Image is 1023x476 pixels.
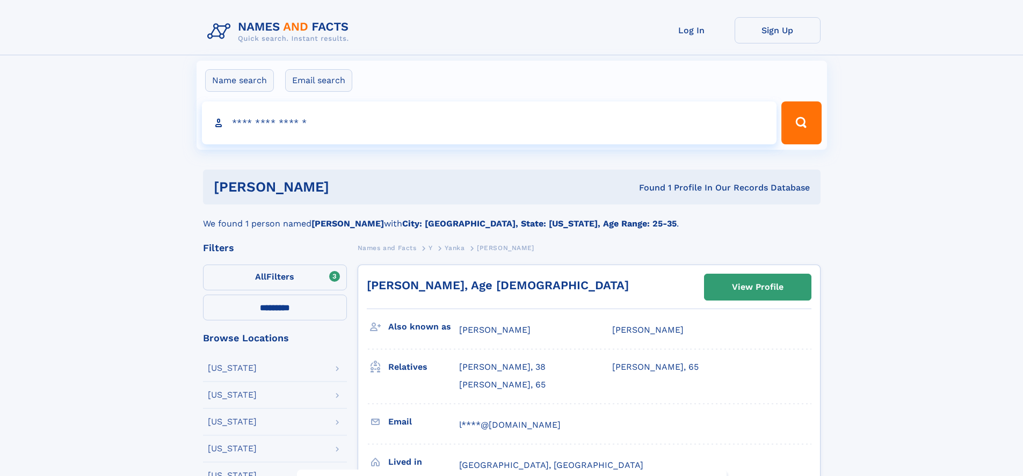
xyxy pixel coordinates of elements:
h3: Also known as [388,318,459,336]
button: Search Button [781,101,821,144]
span: Yanka [445,244,465,252]
a: [PERSON_NAME], 38 [459,361,546,373]
img: Logo Names and Facts [203,17,358,46]
b: City: [GEOGRAPHIC_DATA], State: [US_STATE], Age Range: 25-35 [402,218,677,229]
span: All [255,272,266,282]
a: [PERSON_NAME], Age [DEMOGRAPHIC_DATA] [367,279,629,292]
span: [PERSON_NAME] [612,325,684,335]
div: Found 1 Profile In Our Records Database [484,182,810,194]
div: View Profile [732,275,783,299]
div: We found 1 person named with . [203,204,821,230]
div: Browse Locations [203,333,347,343]
label: Name search [205,69,274,92]
a: [PERSON_NAME], 65 [459,379,546,391]
a: [PERSON_NAME], 65 [612,361,699,373]
a: View Profile [705,274,811,300]
a: Y [429,241,433,254]
h3: Relatives [388,358,459,376]
div: [US_STATE] [208,364,257,372]
a: Names and Facts [358,241,417,254]
input: search input [202,101,777,144]
div: [US_STATE] [208,418,257,426]
label: Filters [203,265,347,290]
span: Y [429,244,433,252]
h1: [PERSON_NAME] [214,180,484,194]
span: [PERSON_NAME] [477,244,534,252]
span: [PERSON_NAME] [459,325,531,335]
div: [US_STATE] [208,444,257,453]
h3: Email [388,413,459,431]
h3: Lived in [388,453,459,471]
span: [GEOGRAPHIC_DATA], [GEOGRAPHIC_DATA] [459,460,643,470]
a: Yanka [445,241,465,254]
div: [US_STATE] [208,391,257,399]
a: Sign Up [735,17,821,43]
b: [PERSON_NAME] [311,218,384,229]
div: Filters [203,243,347,253]
label: Email search [285,69,352,92]
a: Log In [649,17,735,43]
